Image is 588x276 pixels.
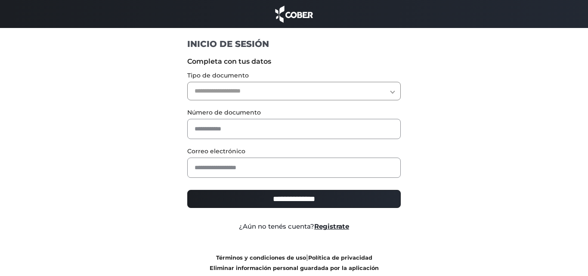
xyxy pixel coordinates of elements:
[187,108,401,117] label: Número de documento
[216,254,306,261] a: Términos y condiciones de uso
[187,38,401,50] h1: INICIO DE SESIÓN
[187,71,401,80] label: Tipo de documento
[314,222,349,230] a: Registrate
[273,4,315,24] img: cober_marca.png
[210,265,379,271] a: Eliminar información personal guardada por la aplicación
[187,56,401,67] label: Completa con tus datos
[187,147,401,156] label: Correo electrónico
[181,222,408,232] div: ¿Aún no tenés cuenta?
[308,254,372,261] a: Política de privacidad
[181,252,408,273] div: |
